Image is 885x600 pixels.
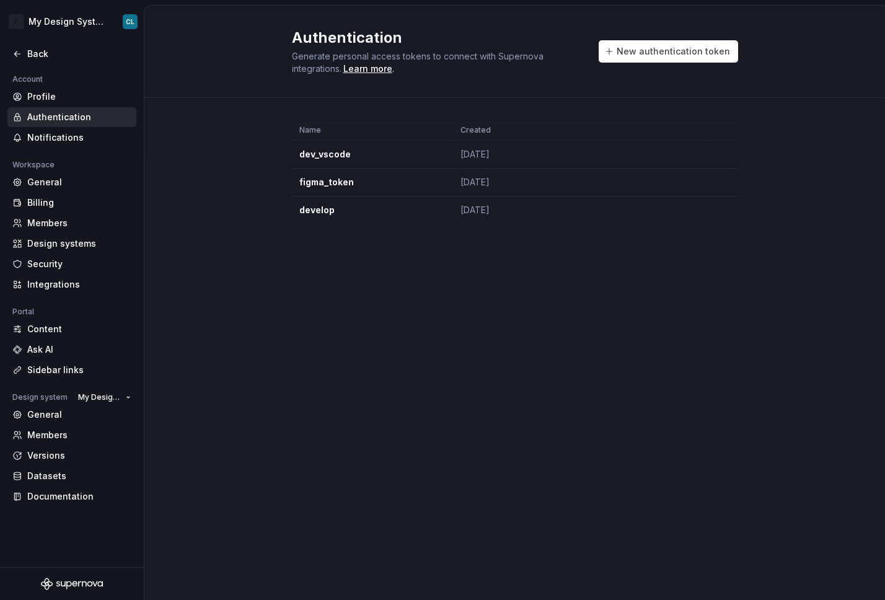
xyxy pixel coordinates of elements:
div: Ask AI [27,343,131,356]
td: [DATE] [453,169,706,196]
td: [DATE] [453,196,706,224]
a: Members [7,425,136,445]
div: CL [126,17,134,27]
div: Sidebar links [27,364,131,376]
div: Members [27,217,131,229]
button: New authentication token [599,40,738,63]
th: Name [292,120,453,141]
div: Versions [27,449,131,462]
div: Back [27,48,131,60]
div: Integrations [27,278,131,291]
th: Created [453,120,706,141]
div: Documentation [27,490,131,503]
a: General [7,172,136,192]
td: figma_token [292,169,453,196]
a: Versions [7,446,136,465]
div: Portal [7,304,39,319]
div: My Design System [29,15,108,28]
a: Authentication [7,107,136,127]
div: P [9,14,24,29]
a: Sidebar links [7,360,136,380]
span: . [341,64,394,74]
div: Members [27,429,131,441]
button: PMy Design SystemCL [2,8,141,35]
a: Integrations [7,275,136,294]
a: Documentation [7,487,136,506]
td: [DATE] [453,141,706,169]
div: Security [27,258,131,270]
a: Notifications [7,128,136,148]
div: Design systems [27,237,131,250]
div: Content [27,323,131,335]
a: Design systems [7,234,136,254]
svg: Supernova Logo [41,578,103,590]
a: Ask AI [7,340,136,360]
a: Content [7,319,136,339]
h2: Authentication [292,28,584,48]
div: General [27,176,131,188]
div: Account [7,72,48,87]
div: Billing [27,196,131,209]
div: Workspace [7,157,59,172]
a: General [7,405,136,425]
div: Datasets [27,470,131,482]
a: Learn more [343,63,392,75]
span: New authentication token [617,45,730,58]
span: My Design System [78,392,121,402]
div: Notifications [27,131,131,144]
a: Billing [7,193,136,213]
div: Design system [7,390,73,405]
a: Profile [7,87,136,107]
span: Generate personal access tokens to connect with Supernova integrations. [292,51,546,74]
td: develop [292,196,453,224]
a: Back [7,44,136,64]
div: Profile [27,90,131,103]
a: Security [7,254,136,274]
a: Datasets [7,466,136,486]
a: Members [7,213,136,233]
div: General [27,408,131,421]
td: dev_vscode [292,141,453,169]
div: Authentication [27,111,131,123]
